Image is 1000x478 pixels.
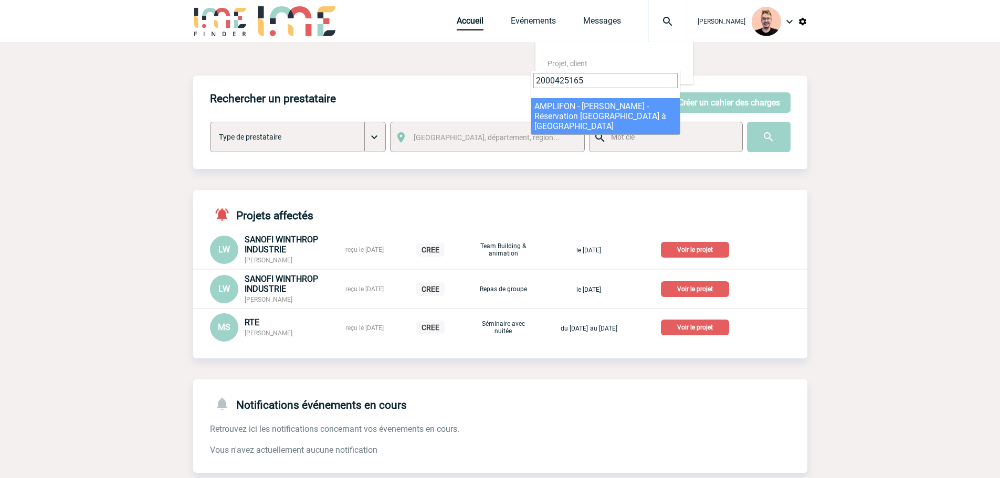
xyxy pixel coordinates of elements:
[477,320,530,335] p: Séminaire avec nuitée
[210,445,377,455] span: Vous n'avez actuellement aucune notification
[218,245,230,254] span: LW
[210,396,407,411] h4: Notifications événements en cours
[414,133,560,142] span: [GEOGRAPHIC_DATA], département, région...
[214,396,236,411] img: notifications-24-px-g.png
[661,242,729,258] p: Voir le projet
[576,247,601,254] span: le [DATE]
[218,284,230,294] span: LW
[590,325,617,332] span: au [DATE]
[416,282,445,296] p: CREE
[698,18,745,25] span: [PERSON_NAME]
[345,246,384,253] span: reçu le [DATE]
[345,285,384,293] span: reçu le [DATE]
[416,243,445,257] p: CREE
[210,92,336,105] h4: Rechercher un prestataire
[608,130,733,144] input: Mot clé
[661,322,733,332] a: Voir le projet
[245,330,292,337] span: [PERSON_NAME]
[561,325,588,332] span: du [DATE]
[583,16,621,30] a: Messages
[661,244,733,254] a: Voir le projet
[214,207,236,222] img: notifications-active-24-px-r.png
[576,286,601,293] span: le [DATE]
[457,16,483,30] a: Accueil
[531,98,680,134] li: AMPLIFON - [PERSON_NAME] - Réservation [GEOGRAPHIC_DATA] à [GEOGRAPHIC_DATA]
[752,7,781,36] img: 129741-1.png
[210,207,313,222] h4: Projets affectés
[210,424,459,434] span: Retrouvez ici les notifications concernant vos évenements en cours.
[747,122,791,152] input: Submit
[477,242,530,257] p: Team Building & animation
[245,257,292,264] span: [PERSON_NAME]
[218,322,230,332] span: MS
[661,320,729,335] p: Voir le projet
[548,59,587,68] span: Projet, client
[245,296,292,303] span: [PERSON_NAME]
[661,283,733,293] a: Voir le projet
[416,321,445,334] p: CREE
[661,281,729,297] p: Voir le projet
[477,285,530,293] p: Repas de groupe
[345,324,384,332] span: reçu le [DATE]
[245,274,318,294] span: SANOFI WINTHROP INDUSTRIE
[245,235,318,254] span: SANOFI WINTHROP INDUSTRIE
[511,16,556,30] a: Evénements
[245,317,259,327] span: RTE
[193,6,248,36] img: IME-Finder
